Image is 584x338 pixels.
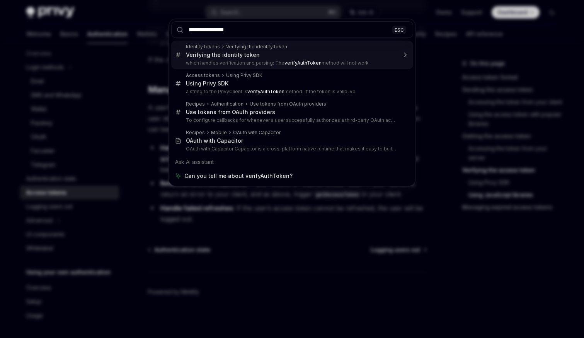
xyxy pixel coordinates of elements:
div: Access tokens [186,72,220,79]
p: OAuth with Capacitor Capacitor is a cross-platform native runtime that makes it easy to build modern [186,146,397,152]
div: Verifying the identity token [186,51,260,58]
div: Use tokens from OAuth providers [186,109,275,116]
div: Ask AI assistant [171,155,413,169]
b: verifyAuthToken [247,89,284,94]
div: Mobile [211,130,227,136]
div: Identity tokens [186,44,220,50]
p: To configure callbacks for whenever a user successfully authorizes a third-party OAuth account, use [186,117,397,123]
span: Can you tell me about verifyAuthToken? [184,172,293,180]
div: Using Privy SDK [186,80,228,87]
div: Using Privy SDK [226,72,262,79]
div: Recipes [186,130,205,136]
div: Use tokens from OAuth providers [250,101,326,107]
div: ESC [392,26,406,34]
p: a string to the PrivyClient 's method: If the token is valid, ve [186,89,397,95]
div: Verifying the identity token [226,44,287,50]
div: OAuth with Capacitor [233,130,281,136]
p: which handles verification and parsing: The method will not work [186,60,397,66]
div: OAuth with Capacitor [186,137,243,144]
b: verifyAuthToken [284,60,322,66]
div: Recipes [186,101,205,107]
div: Authentication [211,101,243,107]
